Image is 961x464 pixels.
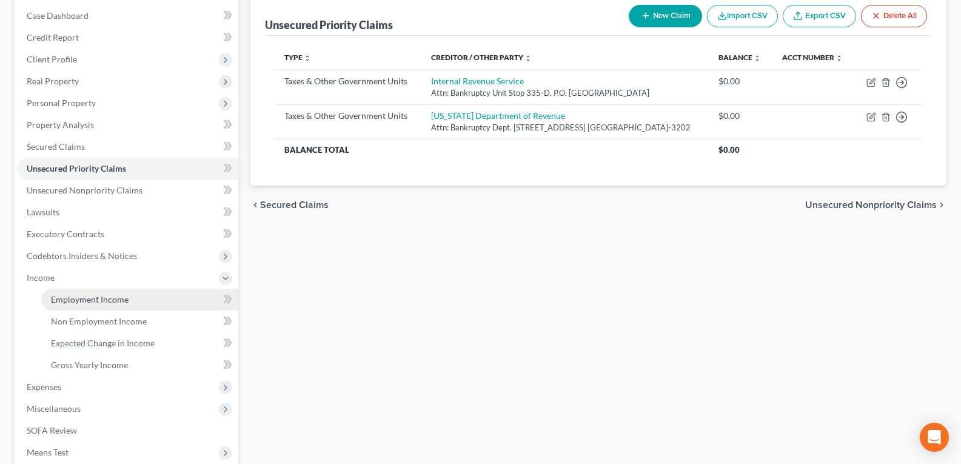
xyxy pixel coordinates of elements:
[284,75,412,87] div: Taxes & Other Government Units
[431,110,565,121] a: [US_STATE] Department of Revenue
[805,200,937,210] span: Unsecured Nonpriority Claims
[265,18,393,32] div: Unsecured Priority Claims
[27,141,85,152] span: Secured Claims
[17,201,238,223] a: Lawsuits
[431,76,524,86] a: Internal Revenue Service
[260,200,329,210] span: Secured Claims
[431,87,699,99] div: Attn: Bankruptcy Unit Stop 335-D, P.O. [GEOGRAPHIC_DATA]
[17,27,238,49] a: Credit Report
[41,332,238,354] a: Expected Change in Income
[27,76,79,86] span: Real Property
[27,163,126,173] span: Unsecured Priority Claims
[41,311,238,332] a: Non Employment Income
[27,425,77,435] span: SOFA Review
[27,54,77,64] span: Client Profile
[17,114,238,136] a: Property Analysis
[51,360,128,370] span: Gross Yearly Income
[937,200,946,210] i: chevron_right
[783,5,856,27] a: Export CSV
[51,338,155,348] span: Expected Change in Income
[27,10,89,21] span: Case Dashboard
[718,110,763,122] div: $0.00
[17,136,238,158] a: Secured Claims
[41,354,238,376] a: Gross Yearly Income
[718,145,740,155] span: $0.00
[250,200,329,210] button: chevron_left Secured Claims
[284,110,412,122] div: Taxes & Other Government Units
[707,5,778,27] button: Import CSV
[284,53,311,62] a: Type unfold_more
[27,185,142,195] span: Unsecured Nonpriority Claims
[51,294,129,304] span: Employment Income
[782,53,843,62] a: Acct Number unfold_more
[27,207,59,217] span: Lawsuits
[27,98,96,108] span: Personal Property
[17,223,238,245] a: Executory Contracts
[27,229,104,239] span: Executory Contracts
[524,55,532,62] i: unfold_more
[718,75,763,87] div: $0.00
[17,180,238,201] a: Unsecured Nonpriority Claims
[41,289,238,311] a: Employment Income
[861,5,927,27] button: Delete All
[250,200,260,210] i: chevron_left
[920,423,949,452] div: Open Intercom Messenger
[431,53,532,62] a: Creditor / Other Party unfold_more
[17,5,238,27] a: Case Dashboard
[27,382,61,392] span: Expenses
[27,447,69,457] span: Means Test
[304,55,311,62] i: unfold_more
[27,32,79,42] span: Credit Report
[275,139,709,161] th: Balance Total
[431,122,699,133] div: Attn: Bankruptcy Dept. [STREET_ADDRESS] [GEOGRAPHIC_DATA]-3202
[27,250,137,261] span: Codebtors Insiders & Notices
[718,53,761,62] a: Balance unfold_more
[629,5,702,27] button: New Claim
[835,55,843,62] i: unfold_more
[27,119,94,130] span: Property Analysis
[27,272,55,283] span: Income
[805,200,946,210] button: Unsecured Nonpriority Claims chevron_right
[17,158,238,180] a: Unsecured Priority Claims
[51,316,147,326] span: Non Employment Income
[754,55,761,62] i: unfold_more
[27,403,81,414] span: Miscellaneous
[17,420,238,442] a: SOFA Review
